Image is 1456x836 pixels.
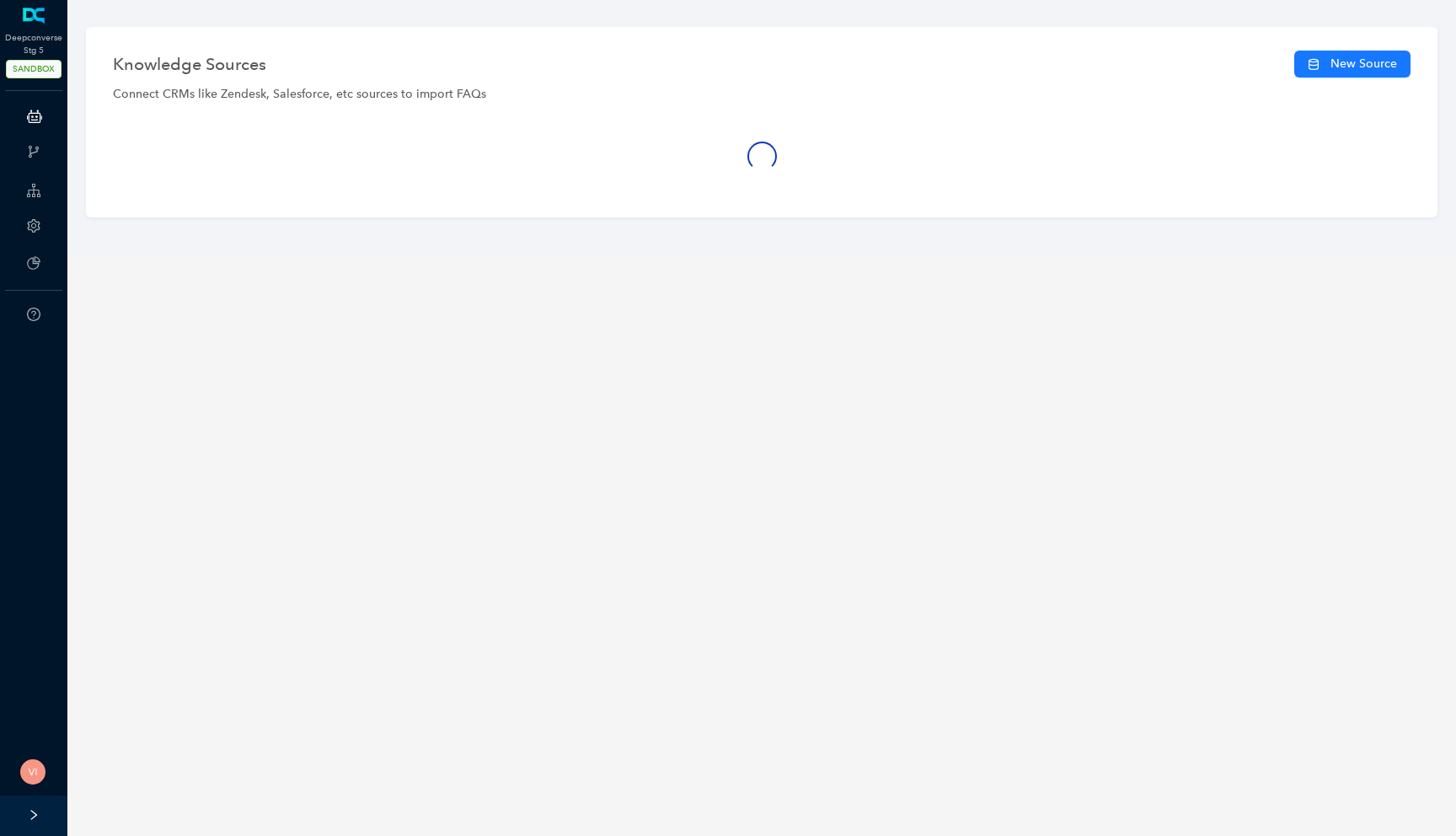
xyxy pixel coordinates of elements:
div: Connect CRMs like Zendesk, Salesforce, etc sources to import FAQs [113,85,1410,104]
img: 16e673227a5c1a557337eb33e3fac1ae [20,759,45,785]
span: Knowledge Sources [113,51,266,78]
span: SANDBOX [6,60,62,78]
span: setting [27,219,40,233]
span: New Source [1330,55,1397,73]
button: New Source [1294,51,1410,78]
span: pie-chart [27,256,40,270]
span: branches [27,145,40,158]
span: question-circle [27,308,40,321]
